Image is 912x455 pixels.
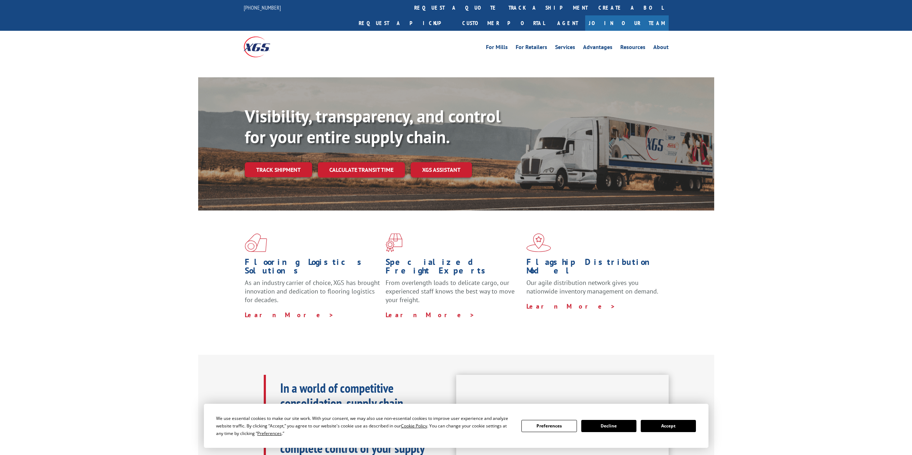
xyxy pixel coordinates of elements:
h1: Flagship Distribution Model [526,258,662,279]
img: xgs-icon-total-supply-chain-intelligence-red [245,233,267,252]
a: Learn More > [526,302,616,310]
span: Cookie Policy [401,423,427,429]
div: We use essential cookies to make our site work. With your consent, we may also use non-essential ... [216,415,513,437]
img: xgs-icon-flagship-distribution-model-red [526,233,551,252]
button: Accept [641,420,696,432]
a: Learn More > [245,311,334,319]
span: Preferences [257,430,282,436]
p: From overlength loads to delicate cargo, our experienced staff knows the best way to move your fr... [386,279,521,310]
a: Services [555,44,575,52]
a: Learn More > [386,311,475,319]
h1: Flooring Logistics Solutions [245,258,380,279]
a: Customer Portal [457,15,550,31]
a: Track shipment [245,162,312,177]
a: Calculate transit time [318,162,405,178]
a: Join Our Team [585,15,669,31]
b: Visibility, transparency, and control for your entire supply chain. [245,105,501,148]
a: About [653,44,669,52]
span: As an industry carrier of choice, XGS has brought innovation and dedication to flooring logistics... [245,279,380,304]
a: For Mills [486,44,508,52]
a: Request a pickup [353,15,457,31]
a: Agent [550,15,585,31]
a: XGS ASSISTANT [411,162,472,178]
a: For Retailers [516,44,547,52]
span: Our agile distribution network gives you nationwide inventory management on demand. [526,279,658,295]
div: Cookie Consent Prompt [204,404,708,448]
h1: Specialized Freight Experts [386,258,521,279]
button: Preferences [521,420,577,432]
button: Decline [581,420,636,432]
a: Resources [620,44,645,52]
a: Advantages [583,44,612,52]
a: [PHONE_NUMBER] [244,4,281,11]
img: xgs-icon-focused-on-flooring-red [386,233,402,252]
